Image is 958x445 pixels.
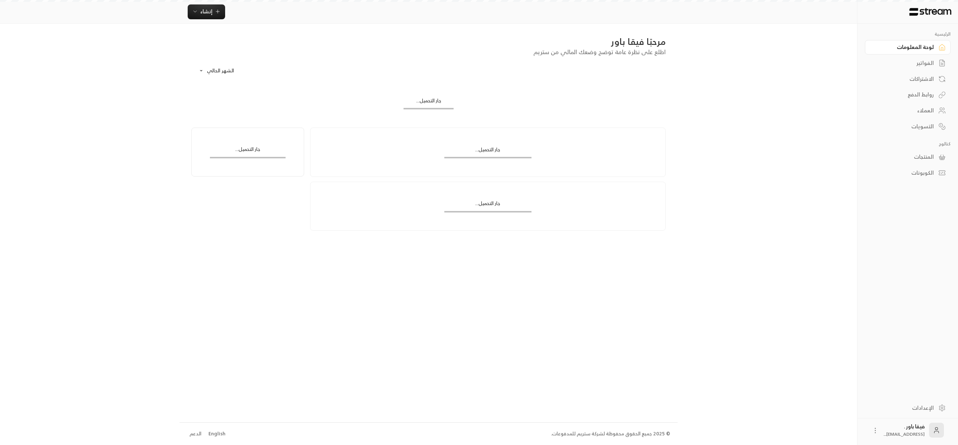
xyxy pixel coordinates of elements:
[874,75,934,83] div: الاشتراكات
[874,404,934,412] div: الإعدادات
[874,107,934,114] div: العملاء
[865,141,951,147] p: كتالوج
[208,430,225,438] div: English
[551,430,670,438] div: © 2025 جميع الحقوق محفوظة لشركة ستريم للمدفوعات.
[195,61,251,80] div: الشهر الحالي
[187,427,204,441] a: الدعم
[191,36,666,47] div: مرحبًا فيقا باور
[883,430,925,438] span: [EMAIL_ADDRESS]....
[210,146,286,156] div: جار التحميل...
[188,4,225,19] button: إنشاء
[865,400,951,415] a: الإعدادات
[865,166,951,180] a: الكوبونات
[865,150,951,164] a: المنتجات
[444,200,531,211] div: جار التحميل...
[865,72,951,86] a: الاشتراكات
[874,123,934,130] div: التسويات
[865,40,951,55] a: لوحة المعلومات
[874,91,934,98] div: روابط الدفع
[444,146,531,157] div: جار التحميل...
[874,153,934,161] div: المنتجات
[200,7,213,16] span: إنشاء
[865,31,951,37] p: الرئيسية
[874,43,934,51] div: لوحة المعلومات
[865,88,951,102] a: روابط الدفع
[874,59,934,67] div: الفواتير
[865,119,951,133] a: التسويات
[865,56,951,70] a: الفواتير
[883,423,925,438] div: فيقا باور .
[909,8,952,16] img: Logo
[874,169,934,177] div: الكوبونات
[865,103,951,118] a: العملاء
[404,97,454,108] div: جار التحميل...
[533,47,666,57] span: اطلع على نظرة عامة توضح وضعك المالي من ستريم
